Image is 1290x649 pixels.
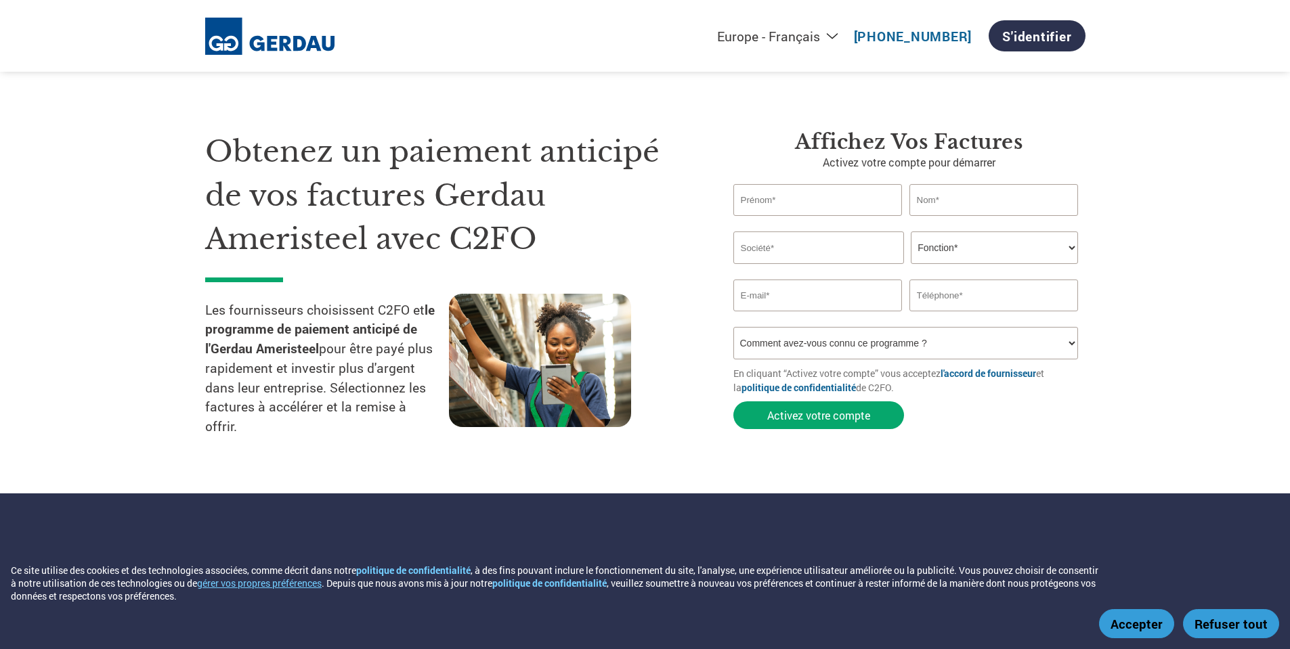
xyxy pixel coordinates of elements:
[733,401,904,429] button: Activez votre compte
[733,217,903,226] div: Invalid first name or first name is too long
[205,18,336,55] img: Gerdau Ameristeel
[733,184,903,216] input: Prénom*
[449,294,631,427] img: supply chain worker
[11,564,1103,602] div: Ce site utilise des cookies et des technologies associées, comme décrit dans notre , à des fins p...
[733,313,903,321] div: Inavlid Email Address
[733,231,904,264] input: Société*
[909,313,1079,321] div: Inavlid Phone Number
[205,301,435,357] strong: le programme de paiement anticipé de l'Gerdau Ameristeel
[989,20,1085,51] a: S'identifier
[941,367,1036,380] a: l'accord de fournisseur
[733,154,1085,171] p: Activez votre compte pour démarrer
[205,300,449,437] p: Les fournisseurs choisissent C2FO et pour être payé plus rapidement et investir plus d'argent dan...
[492,577,607,589] a: politique de confidentialité
[911,231,1078,264] select: Title/Role
[197,577,322,589] button: gérer vos propres préférences
[733,265,1079,274] div: Invalid company name or company name is too long
[909,217,1079,226] div: Invalid last name or last name is too long
[1099,609,1174,638] button: Accepter
[205,130,693,261] h1: Obtenez un paiement anticipé de vos factures Gerdau Ameristeel avec C2FO
[356,564,471,577] a: politique de confidentialité
[733,279,903,311] input: Invalid Email format
[733,130,1085,154] h3: Affichez vos factures
[909,279,1079,311] input: Téléphone*
[741,381,856,394] a: politique de confidentialité
[1183,609,1279,638] button: Refuser tout
[854,28,972,45] a: [PHONE_NUMBER]
[733,366,1085,395] p: En cliquant “Activez votre compte” vous acceptez et la de C2FO.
